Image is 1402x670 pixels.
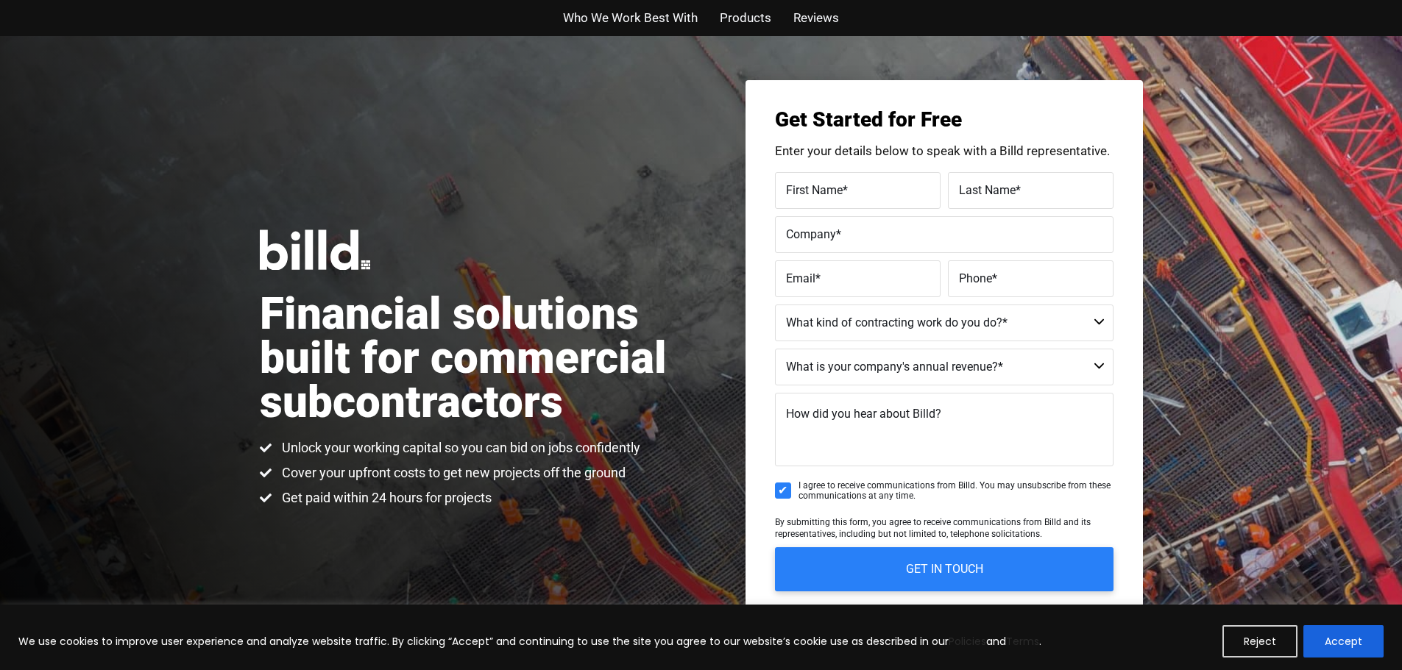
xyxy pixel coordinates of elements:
span: I agree to receive communications from Billd. You may unsubscribe from these communications at an... [799,480,1114,502]
span: Cover your upfront costs to get new projects off the ground [278,464,626,482]
a: Reviews [793,7,839,29]
span: Unlock your working capital so you can bid on jobs confidently [278,439,640,457]
span: How did you hear about Billd? [786,407,941,421]
a: Policies [949,634,986,649]
a: Products [720,7,771,29]
button: Reject [1222,625,1297,657]
p: We use cookies to improve user experience and analyze website traffic. By clicking “Accept” and c... [18,632,1041,650]
span: Company [786,227,836,240]
a: Who We Work Best With [563,7,698,29]
button: Accept [1303,625,1384,657]
p: Enter your details below to speak with a Billd representative. [775,145,1114,157]
span: Last Name [959,182,1016,196]
span: Phone [959,271,992,285]
h3: Get Started for Free [775,110,1114,130]
input: GET IN TOUCH [775,547,1114,591]
a: Terms [1006,634,1039,649]
span: Email [786,271,815,285]
span: Get paid within 24 hours for projects [278,489,492,507]
h1: Financial solutions built for commercial subcontractors [260,292,701,424]
span: By submitting this form, you agree to receive communications from Billd and its representatives, ... [775,517,1091,539]
input: I agree to receive communications from Billd. You may unsubscribe from these communications at an... [775,482,791,499]
span: First Name [786,182,843,196]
